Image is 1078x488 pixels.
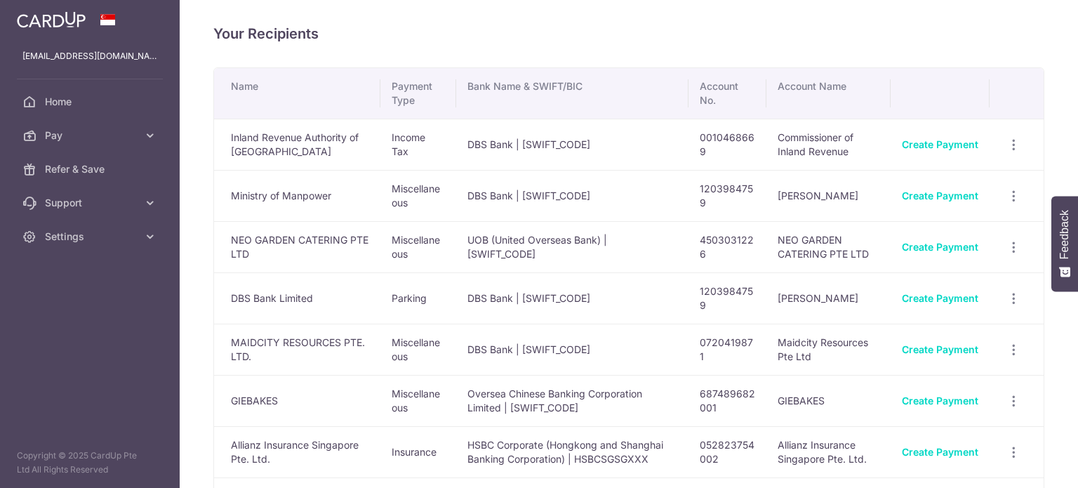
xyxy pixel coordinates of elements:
a: Create Payment [902,138,978,150]
td: Oversea Chinese Banking Corporation Limited | [SWIFT_CODE] [456,375,688,426]
td: Income Tax [380,119,456,170]
td: DBS Bank | [SWIFT_CODE] [456,272,688,324]
td: [PERSON_NAME] [766,170,891,221]
td: Maidcity Resources Pte Ltd [766,324,891,375]
td: Miscellaneous [380,375,456,426]
td: DBS Bank | [SWIFT_CODE] [456,170,688,221]
td: 052823754002 [688,426,766,477]
td: GIEBAKES [214,375,380,426]
td: Parking [380,272,456,324]
a: Create Payment [902,343,978,355]
a: Create Payment [902,292,978,304]
td: 0010468669 [688,119,766,170]
td: Inland Revenue Authority of [GEOGRAPHIC_DATA] [214,119,380,170]
td: NEO GARDEN CATERING PTE LTD [766,221,891,272]
a: Create Payment [902,190,978,202]
th: Name [214,68,380,119]
td: Insurance [380,426,456,477]
td: [PERSON_NAME] [766,272,891,324]
th: Bank Name & SWIFT/BIC [456,68,688,119]
span: Refer & Save [45,162,138,176]
td: 1203984759 [688,170,766,221]
td: Allianz Insurance Singapore Pte. Ltd. [766,426,891,477]
td: DBS Bank | [SWIFT_CODE] [456,324,688,375]
a: Create Payment [902,241,978,253]
button: Feedback - Show survey [1051,196,1078,291]
td: HSBC Corporate (Hongkong and Shanghai Banking Corporation) | HSBCSGSGXXX [456,426,688,477]
td: GIEBAKES [766,375,891,426]
a: Create Payment [902,446,978,458]
td: Miscellaneous [380,170,456,221]
a: Create Payment [902,395,978,407]
td: DBS Bank | [SWIFT_CODE] [456,119,688,170]
td: UOB (United Overseas Bank) | [SWIFT_CODE] [456,221,688,272]
td: MAIDCITY RESOURCES PTE. LTD. [214,324,380,375]
th: Account Name [766,68,891,119]
span: Feedback [1058,210,1071,259]
span: Home [45,95,138,109]
td: 687489682001 [688,375,766,426]
td: Miscellaneous [380,221,456,272]
td: 0720419871 [688,324,766,375]
h4: Your Recipients [213,22,1044,45]
iframe: Opens a widget where you can find more information [988,446,1064,481]
td: DBS Bank Limited [214,272,380,324]
td: 4503031226 [688,221,766,272]
th: Account No. [688,68,766,119]
span: Pay [45,128,138,143]
td: Allianz Insurance Singapore Pte. Ltd. [214,426,380,477]
span: Settings [45,230,138,244]
span: Support [45,196,138,210]
td: Ministry of Manpower [214,170,380,221]
th: Payment Type [380,68,456,119]
td: Miscellaneous [380,324,456,375]
p: [EMAIL_ADDRESS][DOMAIN_NAME] [22,49,157,63]
td: Commissioner of Inland Revenue [766,119,891,170]
td: NEO GARDEN CATERING PTE LTD [214,221,380,272]
img: CardUp [17,11,86,28]
td: 1203984759 [688,272,766,324]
